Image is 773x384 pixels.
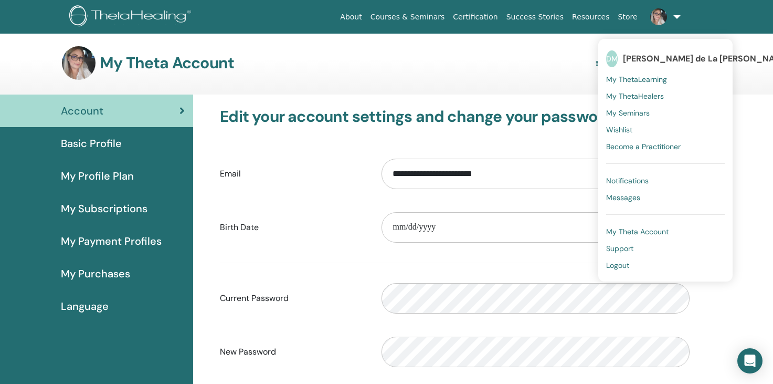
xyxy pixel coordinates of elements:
a: Support [606,240,725,257]
label: Email [212,164,374,184]
span: My ThetaHealers [606,91,664,101]
span: Support [606,244,633,253]
span: My Purchases [61,266,130,282]
label: Birth Date [212,217,374,237]
h3: My Theta Account [100,54,234,72]
span: Logout [606,261,629,270]
span: Notifications [606,176,649,185]
span: My ThetaLearning [606,75,667,84]
a: Notifications [606,172,725,189]
h3: Edit your account settings and change your password [220,107,690,126]
img: graduation-cap.svg [595,59,608,68]
span: Basic Profile [61,136,122,151]
span: My Seminars [606,108,650,118]
a: Resources [568,7,614,27]
label: New Password [212,342,374,362]
a: My Seminars [606,105,725,121]
span: Wishlist [606,125,632,134]
a: Logout [606,257,725,274]
img: logo.png [69,5,195,29]
a: Student Dashboard [595,56,680,70]
span: My Theta Account [606,227,669,236]
span: Become a Practitioner [606,142,681,151]
label: Current Password [212,288,374,308]
div: Open Intercom Messenger [737,348,763,373]
a: My ThetaHealers [606,88,725,105]
a: Messages [606,189,725,206]
a: Certification [449,7,502,27]
a: My ThetaLearning [606,71,725,88]
span: My Profile Plan [61,168,134,184]
img: default.jpg [650,8,667,25]
span: Language [61,298,109,314]
a: About [336,7,366,27]
a: My Theta Account [606,223,725,240]
span: Account [61,103,103,119]
a: Store [614,7,642,27]
a: Success Stories [502,7,568,27]
a: Courses & Seminars [366,7,449,27]
img: default.jpg [62,46,96,80]
a: DM[PERSON_NAME] de La [PERSON_NAME] [606,47,725,71]
span: My Payment Profiles [61,233,162,249]
span: DM [606,50,618,67]
span: Messages [606,193,640,202]
a: Become a Practitioner [606,138,725,155]
a: Wishlist [606,121,725,138]
span: My Subscriptions [61,201,147,216]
